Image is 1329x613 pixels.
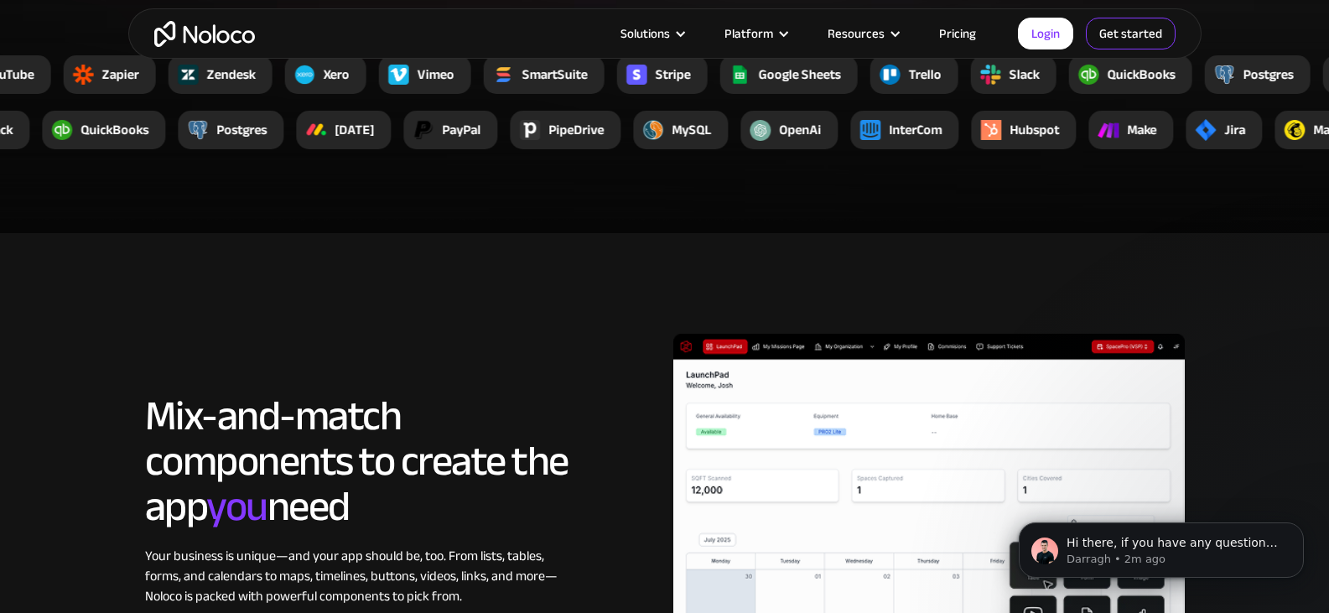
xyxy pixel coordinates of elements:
a: Get started [1086,18,1176,49]
div: SmartSuite [522,65,588,85]
div: QuickBooks [80,120,148,140]
div: Postgres [1243,65,1294,85]
div: Resources [828,23,885,44]
div: Make [1127,120,1156,140]
div: [DATE] [335,120,374,140]
a: Login [1018,18,1073,49]
div: Solutions [600,23,703,44]
div: PayPal [442,120,480,140]
div: Platform [703,23,807,44]
div: Xero [324,65,350,85]
div: MySQL [672,120,711,140]
div: Slack [1010,65,1040,85]
iframe: Intercom notifications message [994,487,1329,605]
div: Platform [724,23,773,44]
div: QuickBooks [1108,65,1176,85]
div: Your business is unique—and your app should be, too. From lists, tables, forms, and calendars to ... [145,546,568,606]
div: Solutions [620,23,670,44]
div: PipeDrive [548,120,604,140]
div: InterCom [889,120,942,140]
div: Google Sheets [759,65,841,85]
div: Stripe [656,65,691,85]
div: Resources [807,23,918,44]
span: you [206,467,267,546]
div: Trello [909,65,942,85]
h2: Mix-and-match components to create the app need [145,393,568,529]
div: Zapier [102,65,139,85]
div: Postgres [216,120,267,140]
div: OpenAi [779,120,821,140]
div: Jira [1224,120,1245,140]
a: Pricing [918,23,997,44]
div: Zendesk [207,65,256,85]
a: home [154,21,255,47]
div: Hubspot [1010,120,1059,140]
div: Vimeo [418,65,454,85]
